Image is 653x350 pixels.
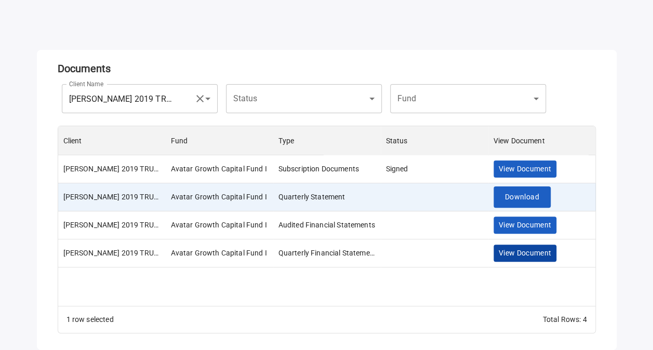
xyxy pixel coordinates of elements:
div: Avatar Growth Capital Fund I [171,220,267,230]
div: 1 row selected [66,314,114,325]
span: View Document [499,247,552,260]
div: View Document [494,126,545,155]
label: Client Name [69,79,103,88]
div: Fund [166,126,273,155]
h5: Documents [58,62,596,75]
span: View Document [499,219,552,232]
div: Fund [171,126,188,155]
div: Audited Financial Statements [278,220,375,230]
div: Status [381,126,488,155]
span: View Document [499,163,552,176]
div: Subscription Documents [278,164,359,174]
div: Total Rows: 4 [543,314,587,325]
div: RAJAGOPALAN 2019 TRUST [63,248,161,258]
div: Avatar Growth Capital Fund I [171,164,267,174]
button: View Document [494,160,557,178]
div: [PERSON_NAME] 2019 TRUST, [226,84,354,113]
button: View Document [494,245,557,262]
div: Client [58,126,166,155]
div: Signed [386,164,408,174]
div: RAJAGOPALAN 2019 TRUST [63,164,161,174]
div: [PERSON_NAME] 2019 TRUST, [390,84,518,113]
div: Quarterly Statement [278,192,345,202]
div: Client [63,126,82,155]
button: Download [494,186,551,208]
div: Status [386,126,408,155]
button: View Document [494,217,557,234]
div: Avatar Growth Capital Fund I [171,192,267,202]
div: View Document [488,126,596,155]
div: Avatar Growth Capital Fund I [171,248,267,258]
div: [PERSON_NAME] 2019 TRUST, [62,84,190,113]
div: Type [273,126,381,155]
div: Quarterly Financial Statement [278,248,376,258]
div: RAJAGOPALAN 2019 TRUST [63,192,161,202]
div: Type [278,126,295,155]
span: Download [505,191,539,204]
div: RAJAGOPALAN 2019 TRUST [63,220,161,230]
